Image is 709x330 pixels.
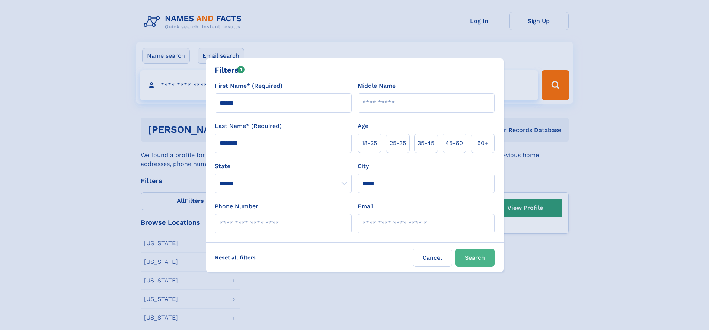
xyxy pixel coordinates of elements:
label: Age [358,122,368,131]
label: Phone Number [215,202,258,211]
label: First Name* (Required) [215,81,282,90]
button: Search [455,249,495,267]
label: Cancel [413,249,452,267]
span: 60+ [477,139,488,148]
label: Last Name* (Required) [215,122,282,131]
label: City [358,162,369,171]
span: 18‑25 [362,139,377,148]
label: Reset all filters [210,249,261,266]
label: State [215,162,352,171]
span: 25‑35 [390,139,406,148]
label: Email [358,202,374,211]
span: 45‑60 [445,139,463,148]
div: Filters [215,64,245,76]
label: Middle Name [358,81,396,90]
span: 35‑45 [418,139,434,148]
